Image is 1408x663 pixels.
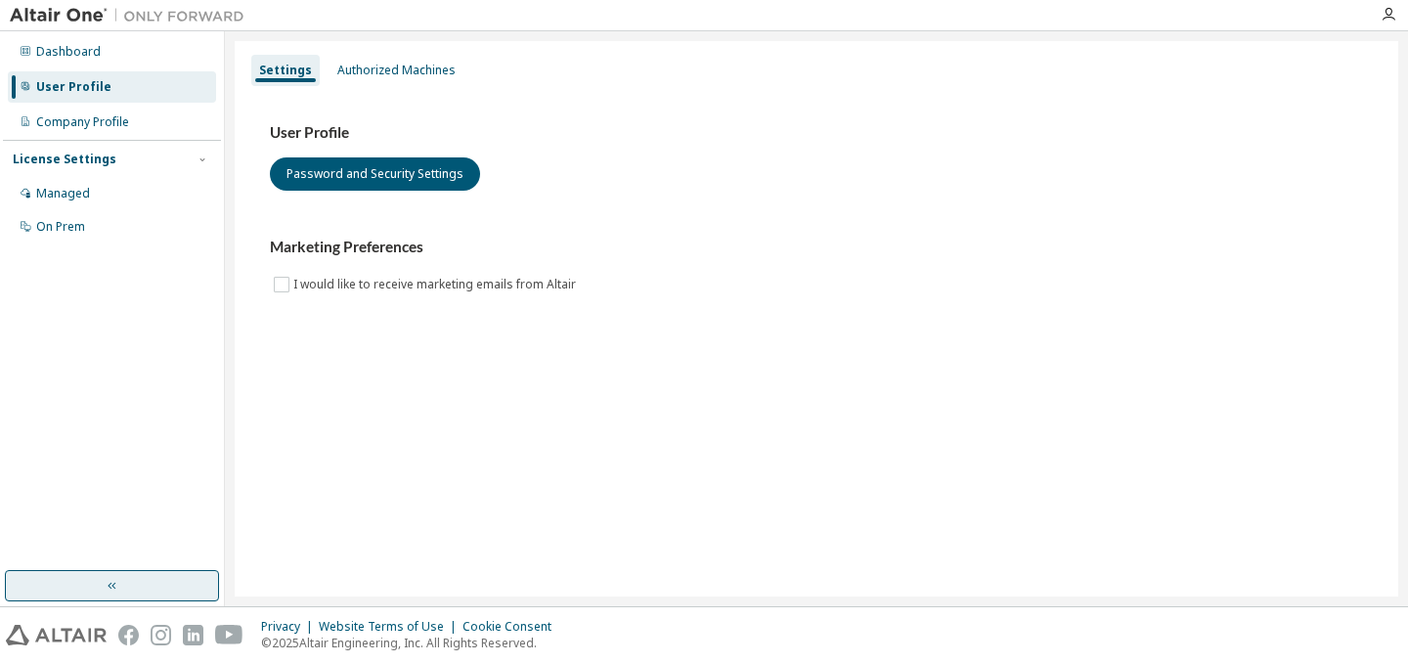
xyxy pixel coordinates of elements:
[270,157,480,191] button: Password and Security Settings
[183,625,203,645] img: linkedin.svg
[261,635,563,651] p: © 2025 Altair Engineering, Inc. All Rights Reserved.
[293,273,580,296] label: I would like to receive marketing emails from Altair
[13,152,116,167] div: License Settings
[259,63,312,78] div: Settings
[337,63,456,78] div: Authorized Machines
[215,625,243,645] img: youtube.svg
[319,619,462,635] div: Website Terms of Use
[36,44,101,60] div: Dashboard
[151,625,171,645] img: instagram.svg
[10,6,254,25] img: Altair One
[118,625,139,645] img: facebook.svg
[270,123,1363,143] h3: User Profile
[270,238,1363,257] h3: Marketing Preferences
[462,619,563,635] div: Cookie Consent
[36,186,90,201] div: Managed
[36,219,85,235] div: On Prem
[36,79,111,95] div: User Profile
[261,619,319,635] div: Privacy
[6,625,107,645] img: altair_logo.svg
[36,114,129,130] div: Company Profile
